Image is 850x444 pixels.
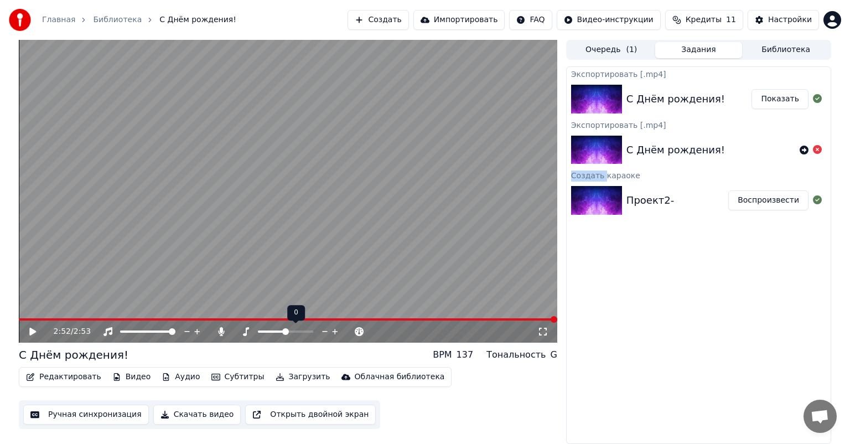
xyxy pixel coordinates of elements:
[626,44,637,55] span: ( 1 )
[557,10,661,30] button: Видео-инструкции
[626,91,725,107] div: С Днём рождения!
[748,10,819,30] button: Настройки
[413,10,505,30] button: Импортировать
[550,348,557,362] div: G
[74,326,91,337] span: 2:53
[626,193,674,208] div: Проект2-
[271,369,335,385] button: Загрузить
[42,14,75,25] a: Главная
[23,405,149,425] button: Ручная синхронизация
[768,14,812,25] div: Настройки
[54,326,80,337] div: /
[728,190,808,210] button: Воспроизвести
[287,305,305,321] div: 0
[159,14,236,25] span: С Днём рождения!
[686,14,722,25] span: Кредиты
[568,42,655,58] button: Очередь
[19,347,128,363] div: С Днём рождения!
[9,9,31,31] img: youka
[567,168,831,182] div: Создать караоке
[22,369,106,385] button: Редактировать
[804,400,837,433] a: Открытый чат
[433,348,452,362] div: BPM
[348,10,408,30] button: Создать
[245,405,376,425] button: Открыть двойной экран
[355,371,445,383] div: Облачная библиотека
[153,405,241,425] button: Скачать видео
[42,14,236,25] nav: breadcrumb
[567,67,831,80] div: Экспортировать [.mp4]
[742,42,830,58] button: Библиотека
[665,10,743,30] button: Кредиты11
[509,10,552,30] button: FAQ
[207,369,269,385] button: Субтитры
[486,348,546,362] div: Тональность
[726,14,736,25] span: 11
[157,369,204,385] button: Аудио
[567,118,831,131] div: Экспортировать [.mp4]
[93,14,142,25] a: Библиотека
[626,142,725,158] div: С Днём рождения!
[457,348,474,362] div: 137
[655,42,743,58] button: Задания
[751,89,808,109] button: Показать
[54,326,71,337] span: 2:52
[108,369,156,385] button: Видео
